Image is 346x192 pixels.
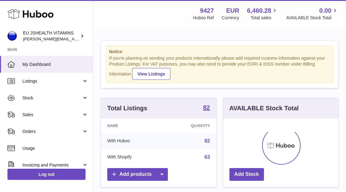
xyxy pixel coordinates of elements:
a: Add products [107,168,168,181]
span: AVAILABLE Stock Total [286,15,339,21]
a: 0.00 AVAILABLE Stock Total [286,7,339,21]
strong: 9427 [200,7,214,15]
span: Orders [22,129,82,135]
th: Name [101,119,163,133]
span: Listings [22,78,82,84]
div: Huboo Ref [193,15,214,21]
span: Sales [22,112,82,118]
td: With Shopify [101,149,163,165]
div: If you're planning on sending your products internationally please add required customs informati... [109,55,330,80]
span: Invoicing and Payments [22,162,82,168]
h3: Total Listings [107,104,147,112]
img: laura@jessicasepel.com [7,31,17,41]
strong: Notice [109,49,330,55]
span: Stock [22,95,82,101]
span: [PERSON_NAME][EMAIL_ADDRESS][DOMAIN_NAME] [23,36,125,41]
strong: EUR [226,7,239,15]
div: EU JSHEALTH VITAMINS [23,30,79,42]
strong: 82 [203,104,210,111]
a: Add Stock [229,168,264,181]
td: With Huboo [101,133,163,149]
span: Usage [22,145,88,151]
div: Currency [222,15,239,21]
a: 6,460.28 Total sales [247,7,279,21]
span: My Dashboard [22,62,88,67]
a: Log out [7,169,85,180]
span: 0.00 [319,7,331,15]
a: 82 [205,138,210,144]
th: Quantity [163,119,216,133]
span: 6,460.28 [247,7,271,15]
a: 82 [203,104,210,112]
a: View Listings [132,68,170,80]
span: Total sales [251,15,278,21]
a: 63 [205,154,210,160]
h3: AVAILABLE Stock Total [229,104,299,112]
